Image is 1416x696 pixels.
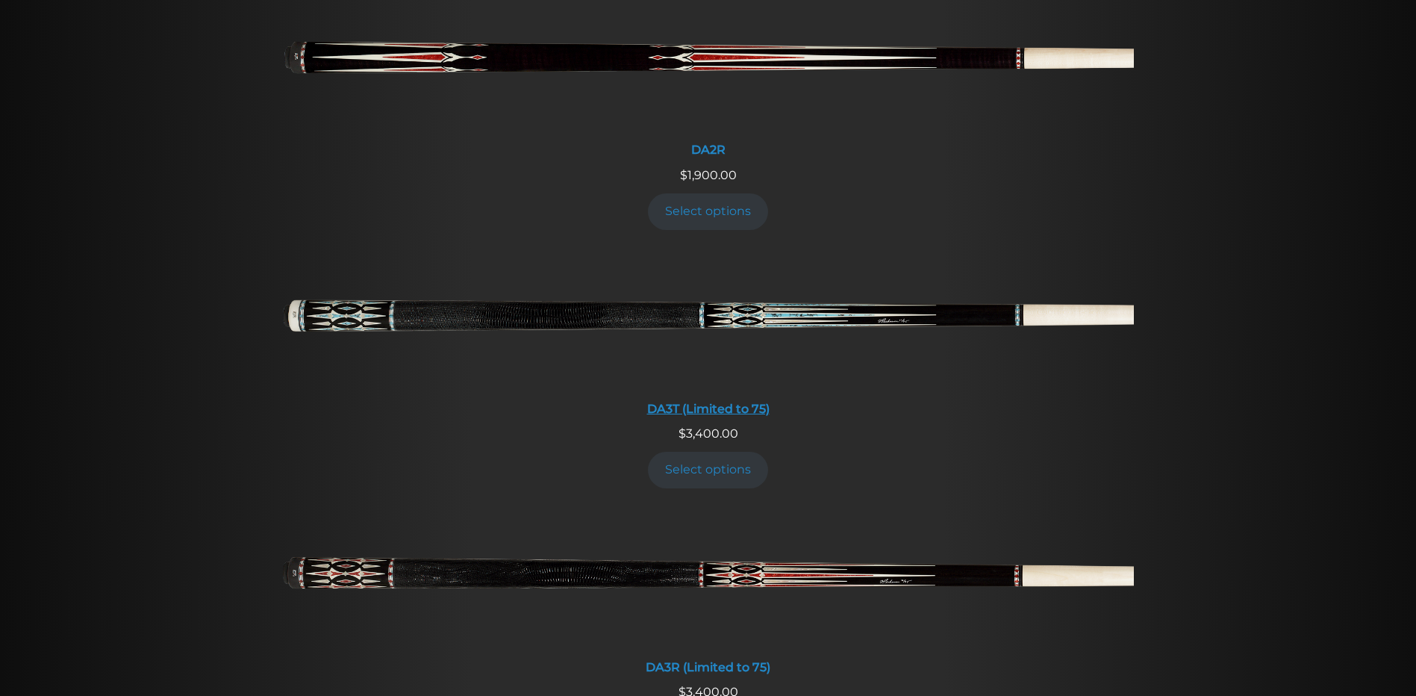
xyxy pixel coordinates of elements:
[283,251,1134,393] img: DA3T (Limited to 75)
[283,402,1134,416] div: DA3T (Limited to 75)
[679,426,738,441] span: 3,400.00
[679,426,686,441] span: $
[283,251,1134,425] a: DA3T (Limited to 75) DA3T (Limited to 75)
[283,143,1134,157] div: DA2R
[283,509,1134,683] a: DA3R (Limited to 75) DA3R (Limited to 75)
[680,168,737,182] span: 1,900.00
[283,660,1134,674] div: DA3R (Limited to 75)
[283,509,1134,651] img: DA3R (Limited to 75)
[648,193,769,230] a: Add to cart: “DA2R”
[680,168,687,182] span: $
[648,452,769,488] a: Add to cart: “DA3T (Limited to 75)”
